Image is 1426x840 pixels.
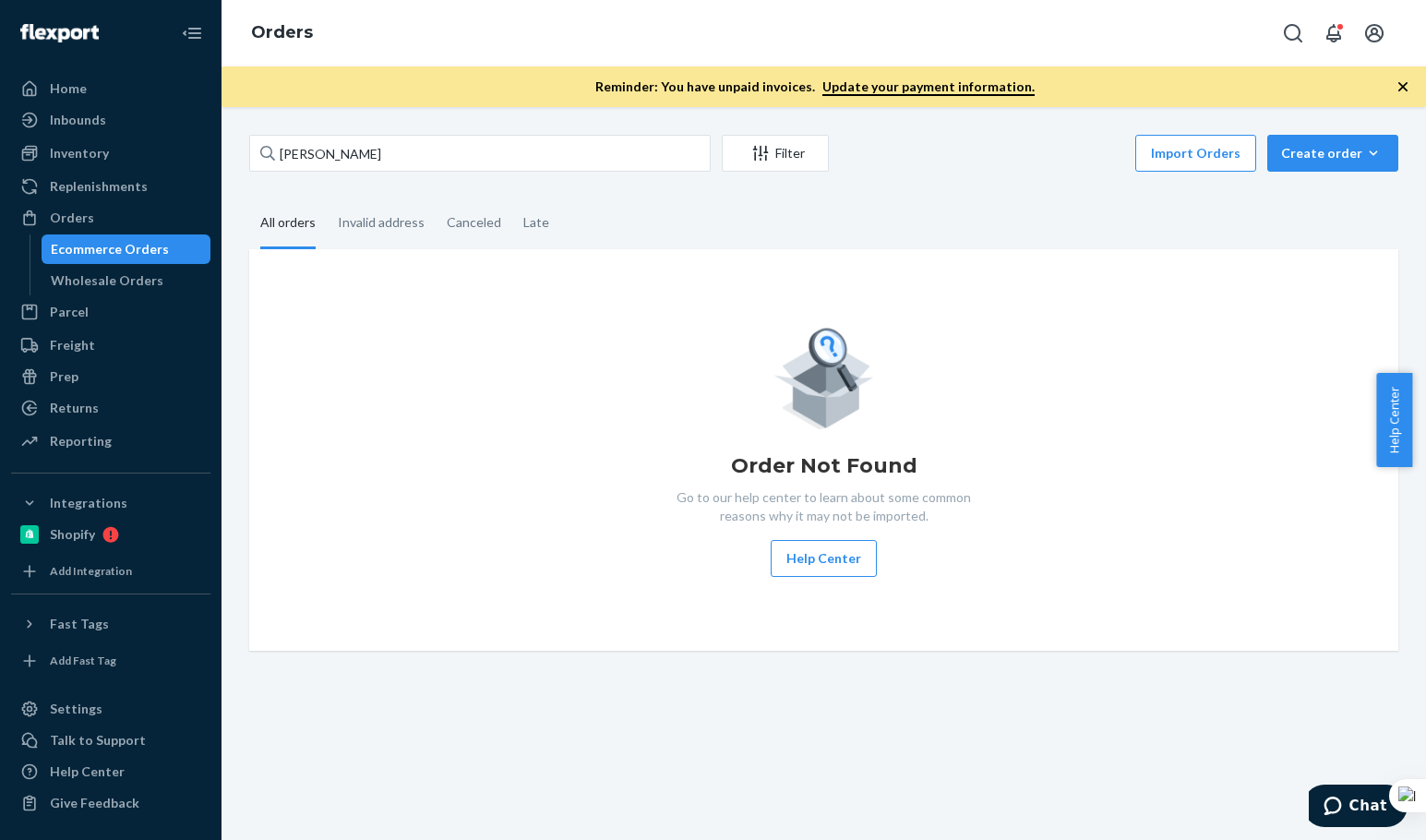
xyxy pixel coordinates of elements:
div: Filter [723,144,828,162]
a: Ecommerce Orders [42,234,211,264]
a: Reporting [11,426,210,456]
div: Ecommerce Orders [51,240,169,258]
a: Returns [11,393,210,423]
button: Open account menu [1356,15,1393,52]
a: Inventory [11,138,210,168]
div: Fast Tags [50,615,109,633]
a: Wholesale Orders [42,266,211,295]
a: Add Fast Tag [11,646,210,676]
a: Update your payment information. [822,78,1035,96]
div: Help Center [50,762,125,781]
button: Give Feedback [11,788,210,818]
button: Close Navigation [174,15,210,52]
button: Help Center [771,540,877,577]
a: Parcel [11,297,210,327]
button: Open notifications [1315,15,1352,52]
img: Empty list [773,323,874,429]
div: Orders [50,209,94,227]
a: Home [11,74,210,103]
div: Home [50,79,87,98]
div: Parcel [50,303,89,321]
div: Reporting [50,432,112,450]
a: Replenishments [11,172,210,201]
div: Add Integration [50,563,132,579]
a: Help Center [11,757,210,786]
div: Talk to Support [50,731,146,750]
a: Orders [251,22,313,42]
button: Help Center [1376,373,1412,467]
a: Inbounds [11,105,210,135]
button: Filter [722,135,829,172]
div: Canceled [447,198,501,246]
button: Fast Tags [11,609,210,639]
p: Reminder: You have unpaid invoices. [595,78,1035,96]
div: Replenishments [50,177,148,196]
a: Freight [11,330,210,360]
div: Inventory [50,144,109,162]
div: Settings [50,700,102,718]
a: Orders [11,203,210,233]
button: Create order [1267,135,1398,172]
h1: Order Not Found [731,451,917,481]
div: Wholesale Orders [51,271,163,290]
div: All orders [260,198,316,249]
div: Give Feedback [50,794,139,812]
div: Inbounds [50,111,106,129]
button: Open Search Box [1275,15,1312,52]
div: Integrations [50,494,127,512]
div: Add Fast Tag [50,653,116,668]
div: Invalid address [338,198,425,246]
iframe: Opens a widget where you can chat to one of our agents [1309,785,1408,831]
div: Freight [50,336,95,354]
img: Flexport logo [20,24,99,42]
a: Prep [11,362,210,391]
button: Talk to Support [11,726,210,755]
input: Search orders [249,135,711,172]
button: Import Orders [1135,135,1256,172]
div: Create order [1281,144,1384,162]
p: Go to our help center to learn about some common reasons why it may not be imported. [663,488,986,525]
ol: breadcrumbs [236,6,328,60]
div: Shopify [50,525,95,544]
a: Settings [11,694,210,724]
div: Late [523,198,549,246]
div: Returns [50,399,99,417]
div: Prep [50,367,78,386]
a: Shopify [11,520,210,549]
button: Integrations [11,488,210,518]
a: Add Integration [11,557,210,586]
